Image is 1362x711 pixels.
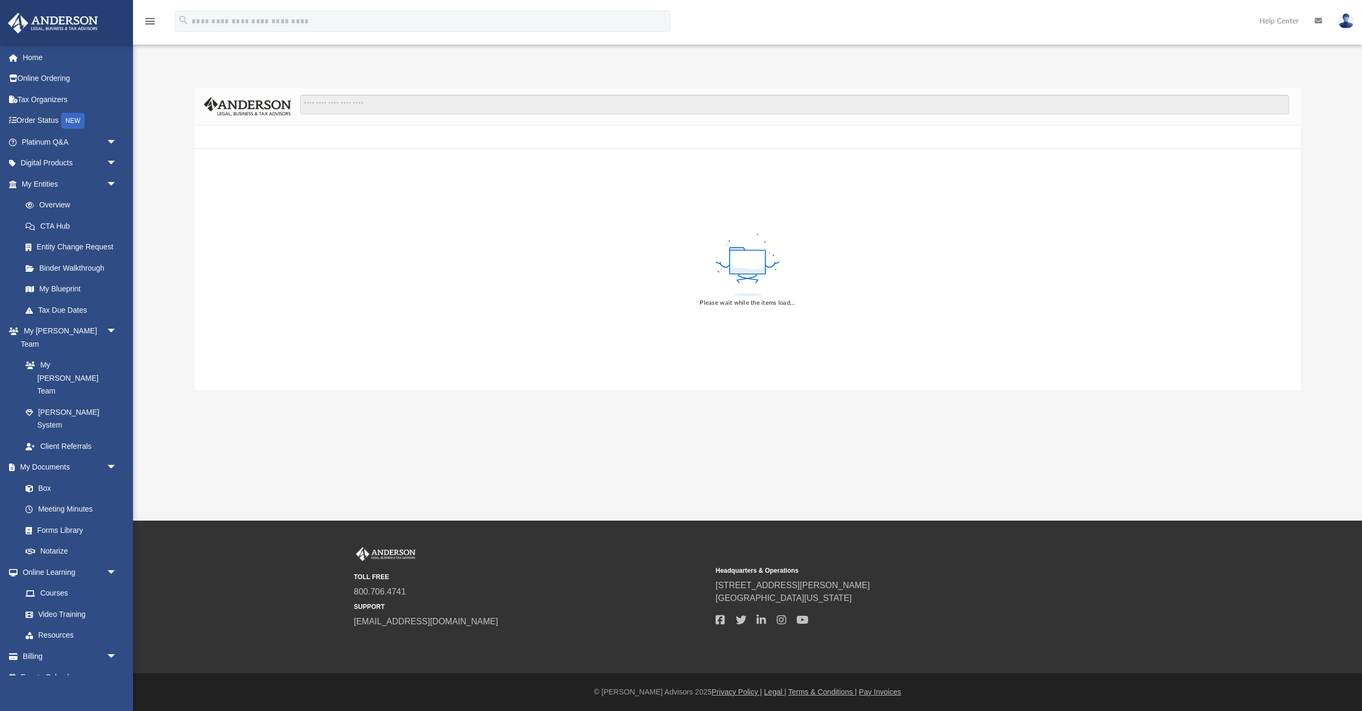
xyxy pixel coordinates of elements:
[15,195,133,216] a: Overview
[106,131,128,153] span: arrow_drop_down
[15,299,133,321] a: Tax Due Dates
[354,617,498,626] a: [EMAIL_ADDRESS][DOMAIN_NAME]
[354,572,708,582] small: TOLL FREE
[106,153,128,174] span: arrow_drop_down
[133,687,1362,698] div: © [PERSON_NAME] Advisors 2025
[15,541,128,562] a: Notarize
[764,688,786,696] a: Legal |
[15,279,128,300] a: My Blueprint
[7,646,133,667] a: Billingarrow_drop_down
[700,298,795,308] div: Please wait while the items load...
[859,688,901,696] a: Pay Invoices
[15,401,128,436] a: [PERSON_NAME] System
[15,499,128,520] a: Meeting Minutes
[7,131,133,153] a: Platinum Q&Aarrow_drop_down
[716,581,870,590] a: [STREET_ADDRESS][PERSON_NAME]
[354,547,418,561] img: Anderson Advisors Platinum Portal
[144,15,156,28] i: menu
[7,47,133,68] a: Home
[106,321,128,342] span: arrow_drop_down
[15,237,133,258] a: Entity Change Request
[7,89,133,110] a: Tax Organizers
[7,457,128,478] a: My Documentsarrow_drop_down
[7,110,133,132] a: Order StatusNEW
[61,113,85,129] div: NEW
[300,95,1289,115] input: Search files and folders
[15,625,128,646] a: Resources
[15,583,128,604] a: Courses
[354,587,406,596] a: 800.706.4741
[7,667,133,688] a: Events Calendar
[15,604,122,625] a: Video Training
[15,257,133,279] a: Binder Walkthrough
[15,355,122,402] a: My [PERSON_NAME] Team
[15,520,122,541] a: Forms Library
[106,646,128,667] span: arrow_drop_down
[15,215,133,237] a: CTA Hub
[106,562,128,583] span: arrow_drop_down
[7,68,133,89] a: Online Ordering
[178,14,189,26] i: search
[1338,13,1354,29] img: User Pic
[7,321,128,355] a: My [PERSON_NAME] Teamarrow_drop_down
[15,436,128,457] a: Client Referrals
[5,13,101,34] img: Anderson Advisors Platinum Portal
[712,688,762,696] a: Privacy Policy |
[716,593,852,603] a: [GEOGRAPHIC_DATA][US_STATE]
[15,478,122,499] a: Box
[354,602,708,612] small: SUPPORT
[7,173,133,195] a: My Entitiesarrow_drop_down
[716,566,1070,575] small: Headquarters & Operations
[106,457,128,479] span: arrow_drop_down
[7,562,128,583] a: Online Learningarrow_drop_down
[788,688,857,696] a: Terms & Conditions |
[144,20,156,28] a: menu
[7,153,133,174] a: Digital Productsarrow_drop_down
[106,173,128,195] span: arrow_drop_down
